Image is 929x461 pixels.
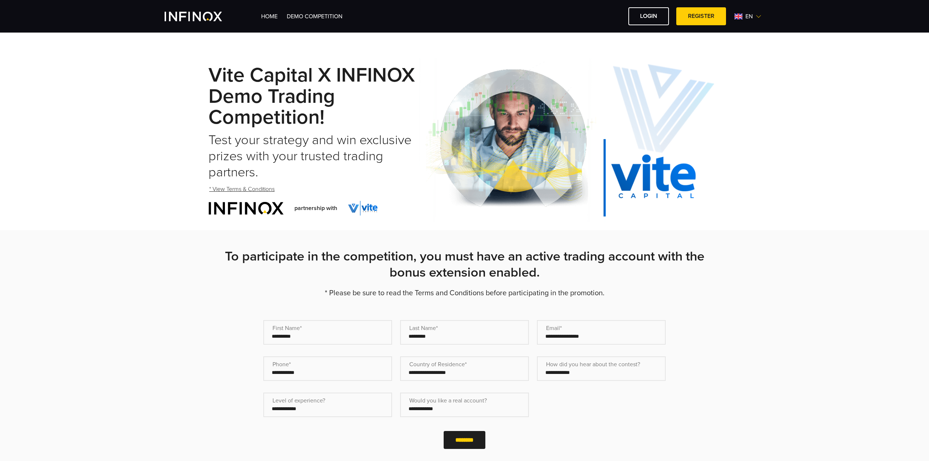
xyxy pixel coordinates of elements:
strong: To participate in the competition, you must have an active trading account with the bonus extensi... [225,248,704,280]
a: LOGIN [628,7,669,25]
strong: Vite Capital x INFINOX Demo Trading Competition! [208,63,415,130]
h2: Test your strategy and win exclusive prizes with your trusted trading partners. [208,132,419,180]
a: REGISTER [676,7,726,25]
a: Home [261,13,278,20]
span: en [742,12,756,21]
a: INFINOX Vite [165,12,239,21]
span: partnership with [294,204,337,213]
p: * Please be sure to read the Terms and Conditions before participating in the promotion. [208,288,721,298]
a: * View Terms & Conditions [208,180,275,198]
a: Demo Competition [287,13,342,20]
